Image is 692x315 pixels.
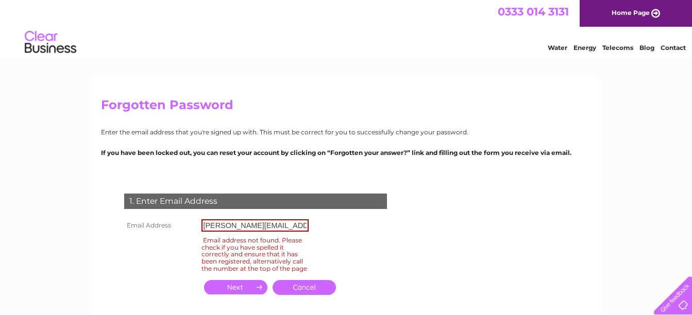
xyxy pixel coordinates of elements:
p: If you have been locked out, you can reset your account by clicking on “Forgotten your answer?” l... [101,148,592,157]
a: Water [548,44,567,51]
a: Telecoms [602,44,633,51]
div: 1. Enter Email Address [124,194,387,209]
a: Contact [661,44,686,51]
a: Energy [573,44,596,51]
a: Cancel [273,280,336,295]
div: Clear Business is a trading name of Verastar Limited (registered in [GEOGRAPHIC_DATA] No. 3667643... [103,6,590,50]
img: logo.png [24,27,77,58]
a: 0333 014 3131 [498,5,569,18]
h2: Forgotten Password [101,98,592,117]
div: Email address not found. Please check if you have spelled it correctly and ensure that it has bee... [201,235,309,274]
th: Email Address [122,217,199,234]
a: Blog [639,44,654,51]
p: Enter the email address that you're signed up with. This must be correct for you to successfully ... [101,127,592,137]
